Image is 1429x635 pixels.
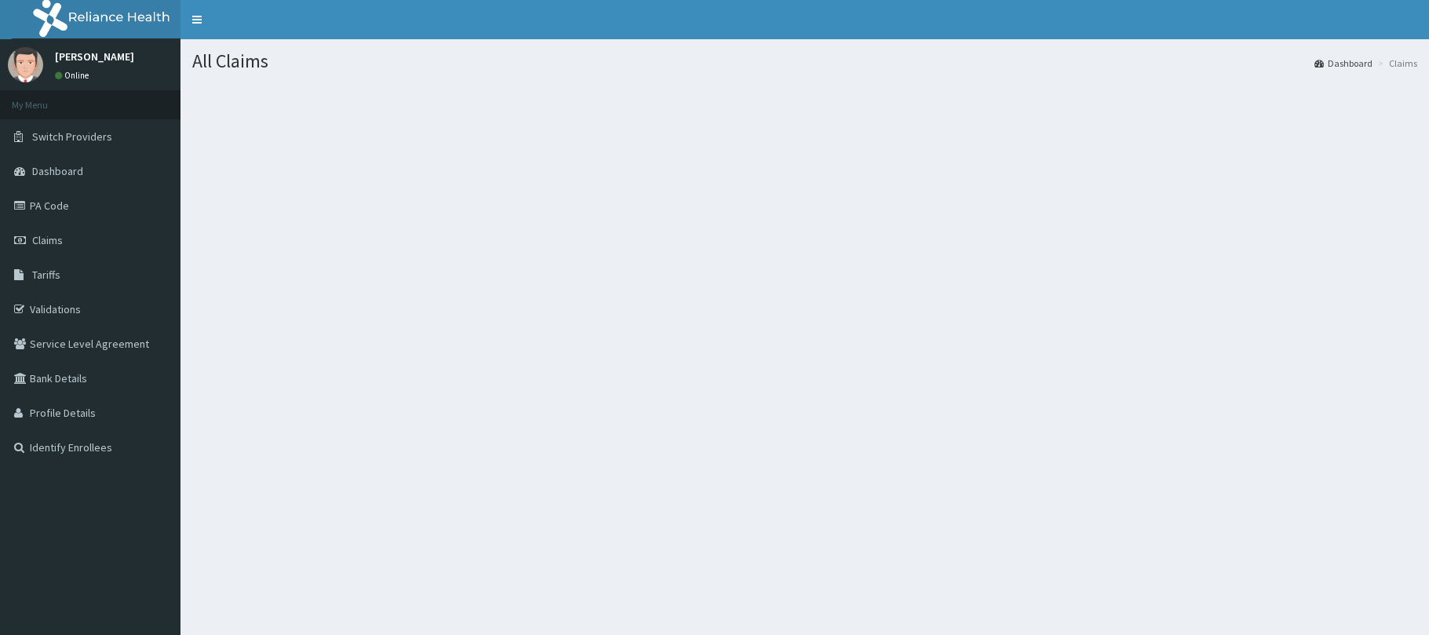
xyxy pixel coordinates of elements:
[55,51,134,62] p: [PERSON_NAME]
[1374,57,1417,70] li: Claims
[32,233,63,247] span: Claims
[32,130,112,144] span: Switch Providers
[32,164,83,178] span: Dashboard
[32,268,60,282] span: Tariffs
[192,51,1417,71] h1: All Claims
[1314,57,1372,70] a: Dashboard
[8,47,43,82] img: User Image
[55,70,93,81] a: Online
